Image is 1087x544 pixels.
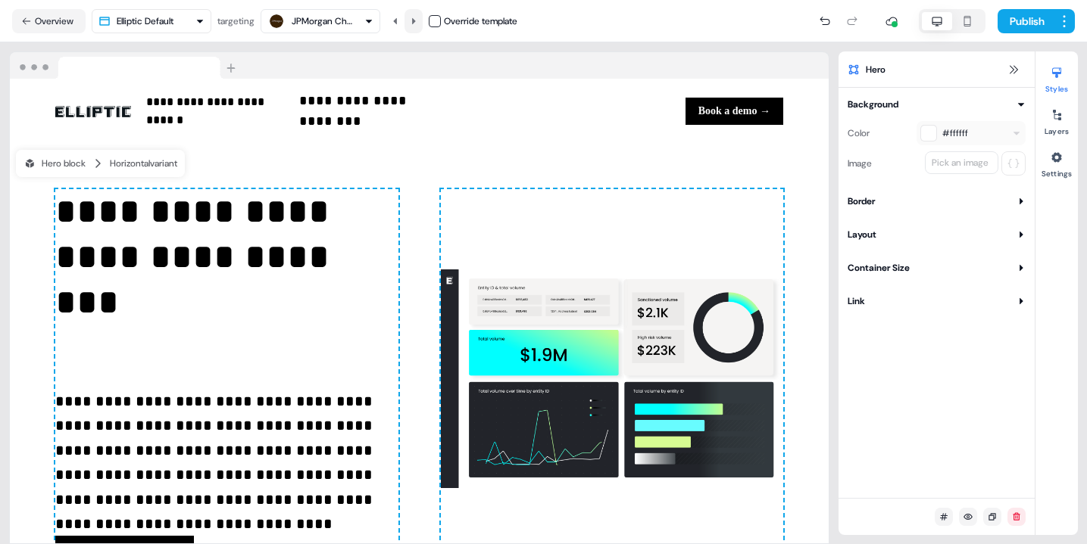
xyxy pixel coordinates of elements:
[55,106,131,117] img: Image
[261,9,380,33] button: JPMorgan Chase & Co.
[848,294,1026,309] button: Link
[848,227,1026,242] button: Layout
[444,14,517,29] div: Override template
[929,155,992,170] div: Pick an image
[866,62,886,77] span: Hero
[848,227,876,242] div: Layout
[848,151,872,176] div: Image
[848,194,875,209] div: Border
[848,260,1026,275] button: Container Size
[292,14,352,29] div: JPMorgan Chase & Co.
[848,260,910,275] div: Container Size
[12,9,86,33] button: Overview
[848,294,865,309] div: Link
[848,194,1026,209] button: Border
[925,151,998,174] button: Pick an image
[848,97,898,112] div: Background
[1035,61,1078,94] button: Styles
[10,52,242,79] img: Browser topbar
[848,97,1026,112] button: Background
[998,9,1054,33] button: Publish
[848,121,870,145] div: Color
[448,98,783,125] div: Book a demo →
[217,14,255,29] div: targeting
[917,121,1026,145] button: #ffffff
[110,156,177,171] div: Horizontal variant
[23,156,86,171] div: Hero block
[1035,103,1078,136] button: Layers
[1035,145,1078,179] button: Settings
[686,98,783,125] button: Book a demo →
[942,126,968,141] span: #ffffff
[117,14,173,29] div: Elliptic Default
